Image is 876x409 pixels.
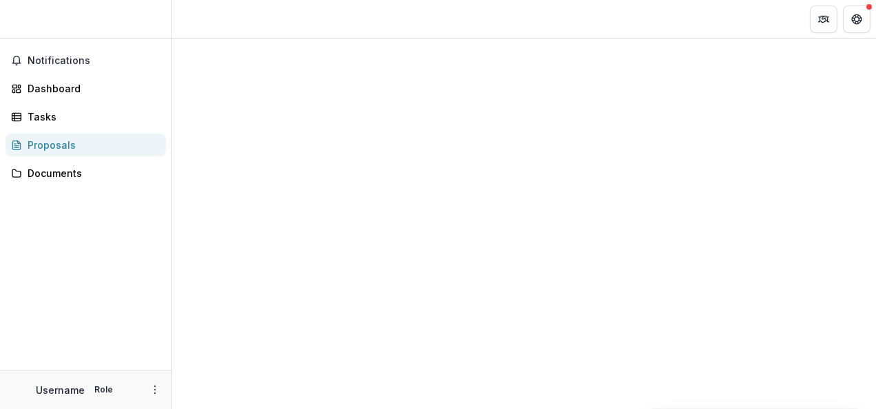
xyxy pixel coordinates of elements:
p: Username [36,383,85,397]
div: Proposals [28,138,155,152]
button: Notifications [6,50,166,72]
div: Documents [28,166,155,180]
a: Dashboard [6,77,166,100]
a: Documents [6,162,166,185]
p: Role [90,384,117,396]
button: More [147,381,163,398]
span: Notifications [28,55,160,67]
div: Tasks [28,109,155,124]
a: Proposals [6,134,166,156]
div: Dashboard [28,81,155,96]
button: Partners [810,6,837,33]
a: Tasks [6,105,166,128]
button: Get Help [843,6,870,33]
